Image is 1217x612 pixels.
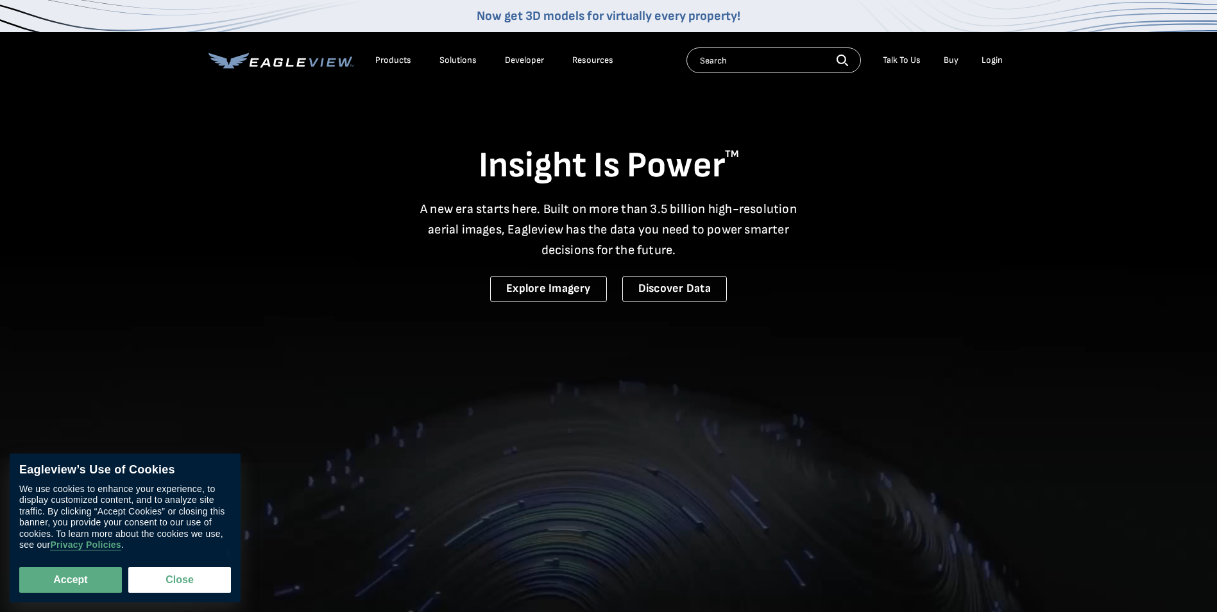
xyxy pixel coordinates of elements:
div: Login [982,55,1003,66]
p: A new era starts here. Built on more than 3.5 billion high-resolution aerial images, Eagleview ha... [413,199,805,260]
a: Buy [944,55,958,66]
div: Solutions [439,55,477,66]
a: Explore Imagery [490,276,607,302]
input: Search [686,47,861,73]
sup: TM [725,148,739,160]
button: Accept [19,567,122,593]
div: We use cookies to enhance your experience, to display customized content, and to analyze site tra... [19,484,231,551]
h1: Insight Is Power [209,144,1009,189]
a: Privacy Policies [50,540,121,551]
button: Close [128,567,231,593]
a: Now get 3D models for virtually every property! [477,8,740,24]
div: Eagleview’s Use of Cookies [19,463,231,477]
a: Discover Data [622,276,727,302]
a: Developer [505,55,544,66]
div: Talk To Us [883,55,921,66]
div: Products [375,55,411,66]
div: Resources [572,55,613,66]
